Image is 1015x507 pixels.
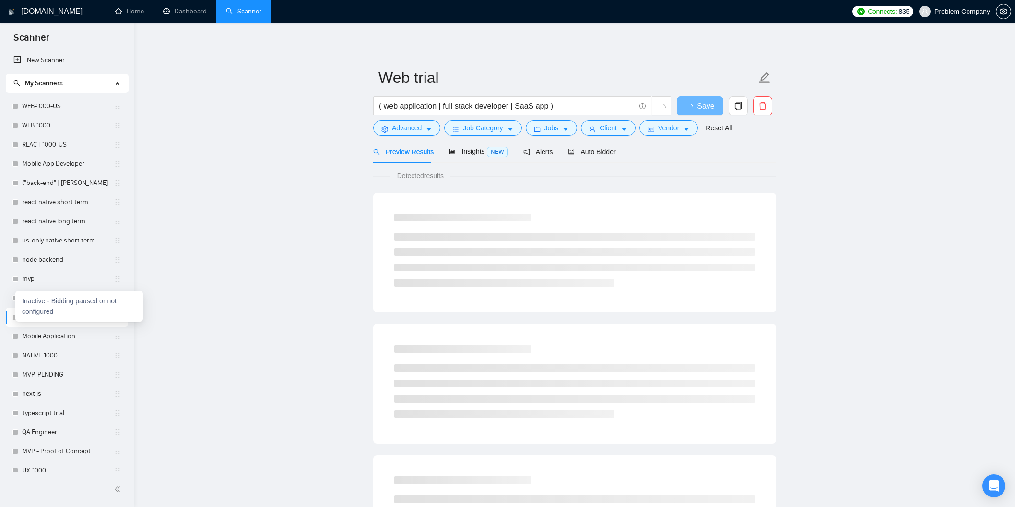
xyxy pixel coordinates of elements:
[22,327,114,346] a: Mobile Application
[22,212,114,231] a: react native long term
[22,193,114,212] a: react native short term
[444,120,521,136] button: barsJob Categorycaret-down
[6,403,128,423] li: typescript trial
[487,147,508,157] span: NEW
[114,390,121,398] span: holder
[523,149,530,155] span: notification
[677,96,723,115] button: Save
[6,423,128,442] li: QA Engineer
[22,288,114,308] a: Copy of mvp
[114,428,121,436] span: holder
[114,467,121,474] span: holder
[22,269,114,288] a: mvp
[114,237,121,244] span: holder
[22,154,114,173] a: Mobile App Developer
[115,7,144,15] a: homeHome
[163,7,207,15] a: dashboardDashboard
[449,148,456,155] span: area-chart
[6,327,128,346] li: Mobile Application
[648,126,654,133] span: idcard
[544,123,559,133] span: Jobs
[526,120,578,136] button: folderJobscaret-down
[22,346,114,365] a: NATIVE-1000
[114,409,121,417] span: holder
[463,123,503,133] span: Job Category
[22,365,114,384] a: MVP-PENDING
[857,8,865,15] img: upwork-logo.png
[729,102,747,110] span: copy
[22,231,114,250] a: us-only native short term
[589,126,596,133] span: user
[6,31,57,51] span: Scanner
[13,51,120,70] a: New Scanner
[6,173,128,193] li: ("back-end" | backen
[6,250,128,269] li: node backend
[6,193,128,212] li: react native short term
[6,231,128,250] li: us-only native short term
[754,102,772,110] span: delete
[114,103,121,110] span: holder
[15,291,143,322] div: Inactive - Bidding paused or not configured
[22,97,114,116] a: WEB-1000-US
[114,371,121,379] span: holder
[22,135,114,154] a: REACT-1000-US
[22,423,114,442] a: QA Engineer
[6,384,128,403] li: next js
[379,100,635,112] input: Search Freelance Jobs...
[378,66,756,90] input: Scanner name...
[523,148,553,156] span: Alerts
[982,474,1005,497] div: Open Intercom Messenger
[114,179,121,187] span: holder
[392,123,422,133] span: Advanced
[22,442,114,461] a: MVP - Proof of Concept
[996,8,1011,15] a: setting
[658,123,679,133] span: Vendor
[657,104,666,112] span: loading
[6,365,128,384] li: MVP-PENDING
[6,154,128,173] li: Mobile App Developer
[685,104,697,111] span: loading
[8,4,15,20] img: logo
[921,8,928,15] span: user
[683,126,690,133] span: caret-down
[114,160,121,168] span: holder
[425,126,432,133] span: caret-down
[581,120,636,136] button: userClientcaret-down
[6,212,128,231] li: react native long term
[568,148,615,156] span: Auto Bidder
[114,484,124,494] span: double-left
[562,126,569,133] span: caret-down
[114,141,121,149] span: holder
[621,126,627,133] span: caret-down
[639,103,646,109] span: info-circle
[6,116,128,135] li: WEB-1000
[6,269,128,288] li: mvp
[452,126,459,133] span: bars
[114,352,121,359] span: holder
[6,97,128,116] li: WEB-1000-US
[114,218,121,225] span: holder
[697,100,714,112] span: Save
[114,198,121,206] span: holder
[507,126,514,133] span: caret-down
[6,346,128,365] li: NATIVE-1000
[868,6,897,17] span: Connects:
[226,7,261,15] a: searchScanner
[899,6,909,17] span: 835
[729,96,748,115] button: copy
[6,51,128,70] li: New Scanner
[6,288,128,308] li: Copy of mvp
[996,4,1011,19] button: setting
[568,149,575,155] span: robot
[22,250,114,269] a: node backend
[373,148,434,156] span: Preview Results
[758,71,771,84] span: edit
[25,79,63,87] span: My Scanners
[600,123,617,133] span: Client
[6,442,128,461] li: MVP - Proof of Concept
[6,308,128,327] li: Web trial
[114,333,121,340] span: holder
[13,80,20,86] span: search
[639,120,698,136] button: idcardVendorcaret-down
